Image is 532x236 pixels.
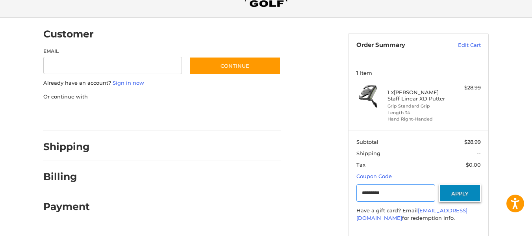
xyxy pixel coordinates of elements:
[467,215,532,236] iframe: Google Customer Reviews
[356,173,392,179] a: Coupon Code
[174,108,234,123] iframe: PayPal-venmo
[356,207,481,222] div: Have a gift card? Email for redemption info.
[41,108,100,123] iframe: PayPal-paypal
[439,184,481,202] button: Apply
[113,80,144,86] a: Sign in now
[356,162,365,168] span: Tax
[43,201,90,213] h2: Payment
[189,57,281,75] button: Continue
[356,150,380,156] span: Shipping
[43,171,89,183] h2: Billing
[43,48,182,55] label: Email
[43,28,94,40] h2: Customer
[387,89,448,102] h4: 1 x [PERSON_NAME] Staff Linear XD Putter
[477,150,481,156] span: --
[43,93,281,101] p: Or continue with
[356,41,441,49] h3: Order Summary
[108,108,167,123] iframe: PayPal-paylater
[356,184,436,202] input: Gift Certificate or Coupon Code
[43,141,90,153] h2: Shipping
[356,70,481,76] h3: 1 Item
[464,139,481,145] span: $28.99
[387,103,448,110] li: Grip Standard Grip
[43,79,281,87] p: Already have an account?
[450,84,481,92] div: $28.99
[387,110,448,116] li: Length 34
[387,116,448,123] li: Hand Right-Handed
[441,41,481,49] a: Edit Cart
[466,162,481,168] span: $0.00
[356,139,378,145] span: Subtotal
